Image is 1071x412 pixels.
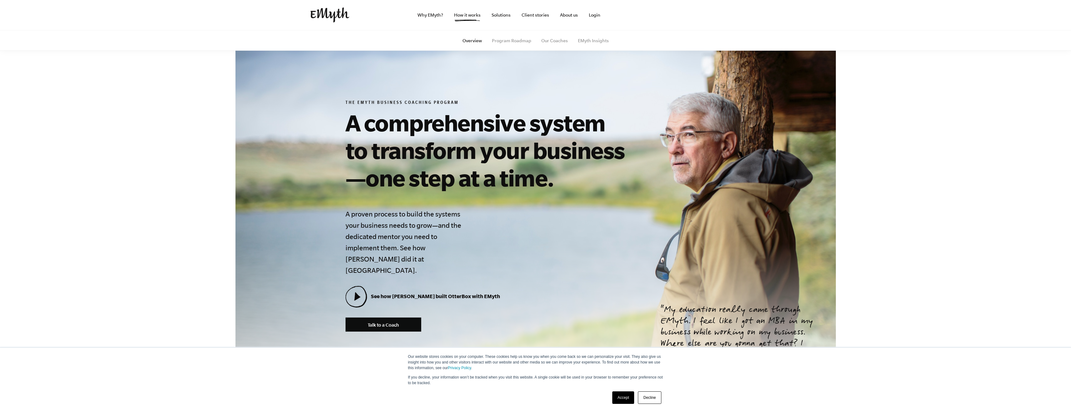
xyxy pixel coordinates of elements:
a: Talk to a Coach [346,318,421,332]
a: Accept [612,391,634,404]
a: Program Roadmap [492,38,531,43]
h4: A proven process to build the systems your business needs to grow—and the dedicated mentor you ne... [346,208,466,276]
p: If you decline, your information won’t be tracked when you visit this website. A single cookie wi... [408,374,663,386]
iframe: Embedded CTA [626,8,692,22]
a: Overview [462,38,482,43]
a: Privacy Policy [448,366,471,370]
a: EMyth Insights [578,38,609,43]
a: Decline [638,391,661,404]
p: Our website stores cookies on your computer. These cookies help us know you when you come back so... [408,354,663,371]
h1: A comprehensive system to transform your business—one step at a time. [346,109,631,191]
a: Our Coaches [541,38,568,43]
iframe: Embedded CTA [695,8,761,22]
p: My education really came through EMyth. I feel like I got an MBA in my business while working on ... [661,305,821,373]
img: EMyth [311,8,349,23]
h6: The EMyth Business Coaching Program [346,100,631,106]
span: Talk to a Coach [368,322,399,328]
a: See how [PERSON_NAME] built OtterBox with EMyth [346,293,500,299]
